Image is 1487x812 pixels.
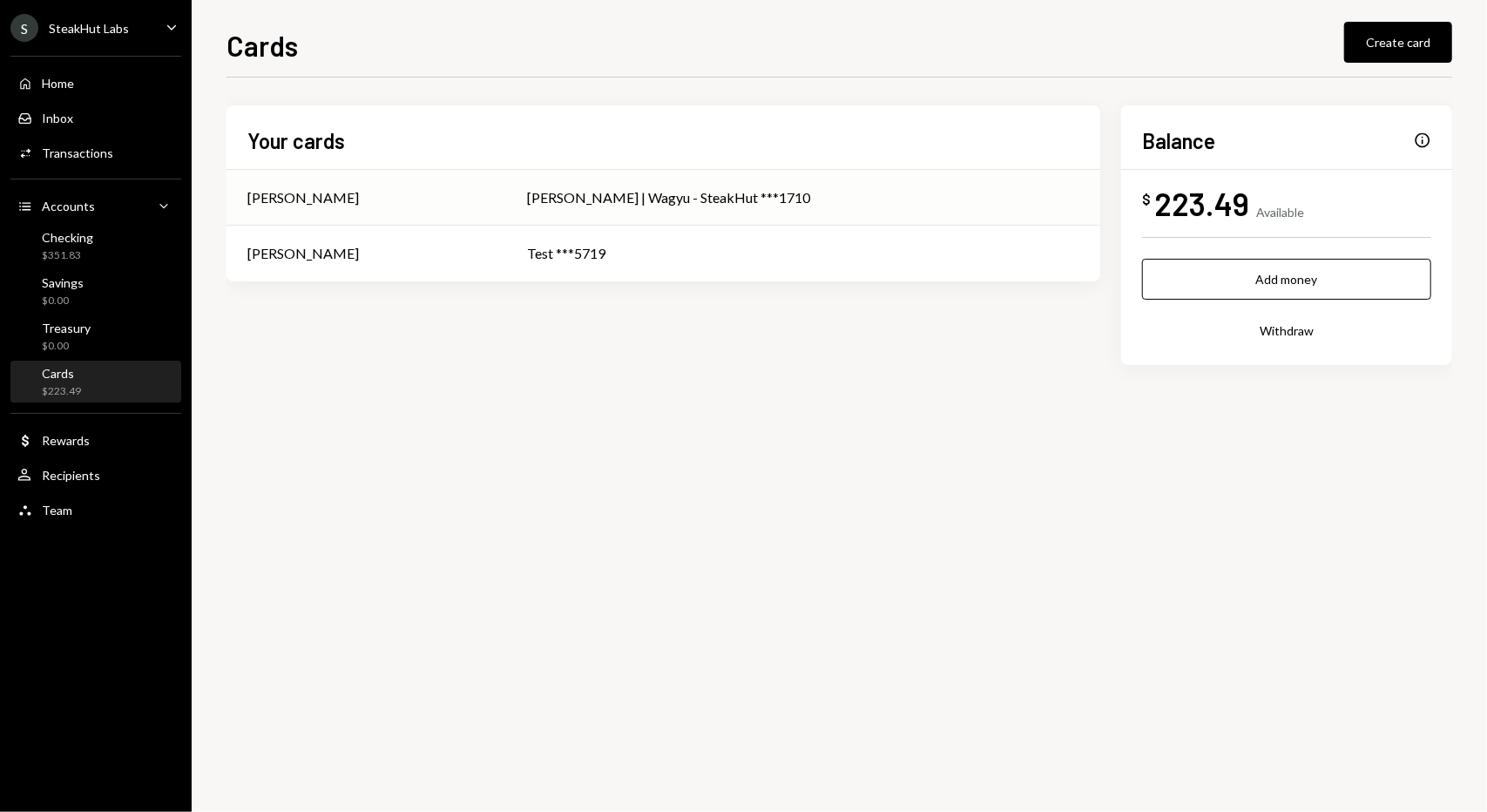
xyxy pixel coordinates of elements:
[42,145,113,160] div: Transactions
[1142,259,1431,300] button: Add money
[1344,22,1452,63] button: Create card
[10,14,38,42] div: S
[528,187,1079,208] div: [PERSON_NAME] | Wagyu - SteakHut ***1710
[10,67,181,98] a: Home
[1154,184,1249,223] div: 223.49
[42,433,90,448] div: Rewards
[247,126,345,155] h2: Your cards
[42,275,84,290] div: Savings
[42,321,91,335] div: Treasury
[10,270,181,312] a: Savings$0.00
[226,28,298,63] h1: Cards
[1142,191,1151,208] div: $
[42,384,81,399] div: $223.49
[42,366,81,381] div: Cards
[1256,205,1304,220] div: Available
[10,137,181,168] a: Transactions
[10,459,181,491] a: Recipients
[247,187,359,208] div: [PERSON_NAME]
[10,190,181,221] a: Accounts
[42,339,91,354] div: $0.00
[49,21,129,36] div: SteakHut Labs
[10,424,181,456] a: Rewards
[42,248,93,263] div: $351.83
[42,468,100,483] div: Recipients
[10,225,181,267] a: Checking$351.83
[42,230,93,245] div: Checking
[247,243,359,264] div: [PERSON_NAME]
[10,494,181,525] a: Team
[1142,126,1215,155] h2: Balance
[10,102,181,133] a: Inbox
[42,199,95,213] div: Accounts
[1142,310,1431,351] button: Withdraw
[42,503,72,518] div: Team
[42,76,74,91] div: Home
[10,315,181,357] a: Treasury$0.00
[42,294,84,308] div: $0.00
[10,361,181,403] a: Cards$223.49
[42,111,73,125] div: Inbox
